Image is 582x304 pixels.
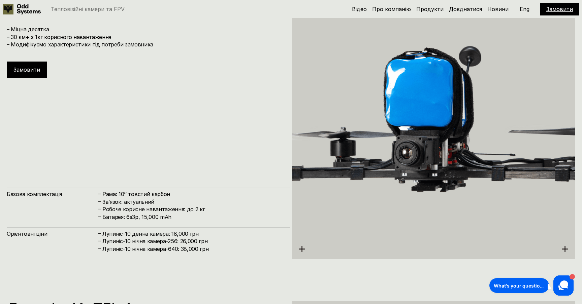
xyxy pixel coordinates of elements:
[372,6,411,12] a: Про компанію
[487,6,509,12] a: Новини
[546,6,573,12] a: Замовити
[98,213,101,220] h4: –
[102,230,284,237] h4: Лупиніс-10 денна камера: 18,000 грн
[51,6,125,12] p: Тепловізійні камери та FPV
[416,6,444,12] a: Продукти
[98,205,101,213] h4: –
[102,237,284,245] h4: Лупиніс-10 нічна камера-256: 26,000 грн
[98,230,101,237] h4: –
[98,245,101,252] h4: –
[7,190,98,198] h4: Базова комплектація
[102,190,284,198] h4: Рама: 10’’ товстий карбон
[102,213,284,221] h4: Батарея: 6s3p, 15,000 mAh
[102,198,284,205] h4: Зв’язок: актуальний
[488,274,575,297] iframe: To enrich screen reader interactions, please activate Accessibility in Grammarly extension settings
[520,6,529,12] p: Eng
[98,198,101,205] h4: –
[98,190,101,197] h4: –
[449,6,482,12] a: Доєднатися
[13,66,40,73] a: Замовити
[98,237,101,244] h4: –
[102,205,284,213] h4: Робоче корисне навантаження: до 2 кг
[102,245,284,253] h4: Лупиніс-10 нічна камера-640: 38,000 грн
[352,6,367,12] a: Відео
[7,26,284,48] h4: – Міцна десятка – 30 км+ з 1кг корисного навантаження – Модифікуємо характеристики під потреби за...
[7,230,98,237] h4: Орієнтовні ціни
